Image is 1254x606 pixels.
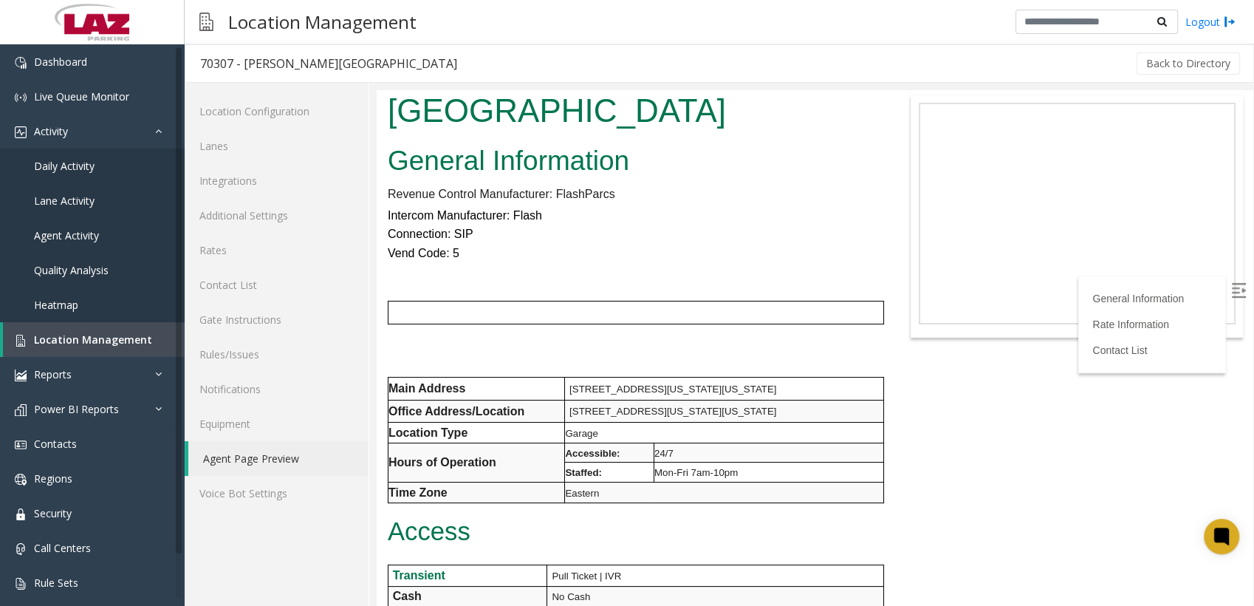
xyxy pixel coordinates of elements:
img: 'icon' [15,335,27,347]
a: Agent Page Preview [188,441,369,476]
span: Garage [188,338,221,349]
span: Location Management [34,333,152,347]
img: 'icon' [15,578,27,590]
span: Live Queue Monitor [34,89,129,103]
a: Rates [185,233,369,268]
span: Accessible: [188,358,243,369]
a: Integrations [185,163,369,198]
span: Cash [16,500,45,512]
img: 'icon' [15,92,27,103]
span: Revenue Control Manufacturer: FlashParcs [11,98,239,110]
span: Transient [16,479,69,491]
span: Daily Activity [34,159,95,173]
img: pageIcon [199,4,213,40]
span: 24/7 [278,358,297,369]
span: Agent Activity [34,228,99,242]
a: Location Configuration [185,94,369,129]
img: 'icon' [15,508,27,520]
a: Location Management [3,322,185,357]
span: Mon-Fri 7am-10pm [278,377,361,388]
img: 'icon' [15,543,27,555]
a: Contact List [716,254,770,266]
span: Main Address [12,292,89,304]
span: Heatmap [34,298,78,312]
span: Staffed: [188,377,225,388]
a: Rules/Issues [185,337,369,372]
span: Pull Ticket | IVR [175,480,244,491]
span: Call Centers [34,541,91,555]
span: Eastern [188,398,222,409]
img: logout [1224,14,1236,30]
span: Activity [34,124,68,138]
span: Regions [34,471,72,486]
a: Equipment [185,406,369,441]
h2: General Information [11,52,500,90]
a: Lanes [185,129,369,163]
img: 'icon' [15,126,27,138]
span: Contacts [34,437,77,451]
span: Access [11,427,94,455]
img: 'icon' [15,439,27,451]
span: Reports [34,367,72,381]
span: Rule Sets [34,576,78,590]
span: Dashboard [34,55,87,69]
a: Contact List [185,268,369,302]
span: [STREET_ADDRESS][US_STATE][US_STATE] [193,316,400,327]
img: 'icon' [15,474,27,486]
span: Location Type [12,336,91,349]
span: Security [34,506,72,520]
a: Additional Settings [185,198,369,233]
span: Power BI Reports [34,402,119,416]
span: Office Address/Location [12,315,151,327]
span: No Cash [175,501,213,512]
span: Quality Analysis [34,263,109,277]
h3: Location Management [221,4,424,40]
span: [STREET_ADDRESS][US_STATE][US_STATE] [193,293,400,304]
img: 'icon' [15,57,27,69]
font: Vend Code: 5 [11,157,83,169]
a: Rate Information [716,228,792,240]
font: Connection: SIP [11,137,97,150]
font: Intercom Manufacturer: Flash [11,119,165,132]
span: Time Zone [12,396,71,409]
img: 'icon' [15,404,27,416]
a: Logout [1185,14,1236,30]
a: General Information [716,202,807,214]
span: Hours of Operation [12,366,120,378]
a: Gate Instructions [185,302,369,337]
img: Open/Close Sidebar Menu [854,193,869,208]
a: Notifications [185,372,369,406]
button: Back to Directory [1137,52,1240,75]
a: Voice Bot Settings [185,476,369,511]
span: Lane Activity [34,194,95,208]
img: 'icon' [15,370,27,381]
div: 70307 - [PERSON_NAME][GEOGRAPHIC_DATA] [200,54,457,73]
